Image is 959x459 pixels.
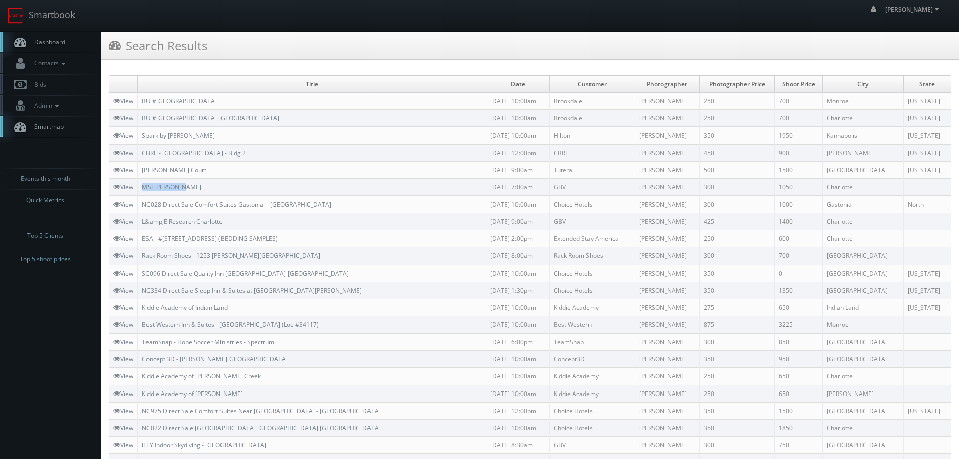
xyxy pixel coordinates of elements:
td: [GEOGRAPHIC_DATA] [823,402,903,419]
td: [US_STATE] [903,299,951,316]
a: View [113,217,133,226]
td: [PERSON_NAME] [635,93,700,110]
td: 250 [700,368,775,385]
td: 1400 [775,213,823,230]
td: [PERSON_NAME] [635,316,700,333]
td: Choice Hotels [549,419,635,436]
span: [PERSON_NAME] [885,5,942,14]
a: TeamSnap - Hope Soccer Ministries - Spectrum [142,338,274,346]
a: Best Western Inn & Suites - [GEOGRAPHIC_DATA] (Loc #34117) [142,320,319,329]
td: 850 [775,334,823,351]
a: SC096 Direct Sale Quality Inn [GEOGRAPHIC_DATA]-[GEOGRAPHIC_DATA] [142,269,349,278]
a: View [113,389,133,398]
td: GBV [549,178,635,195]
td: 700 [775,93,823,110]
td: [PERSON_NAME] [635,385,700,402]
td: 300 [700,195,775,213]
td: Hilton [549,127,635,144]
td: [US_STATE] [903,265,951,282]
td: 650 [775,299,823,316]
td: 450 [700,144,775,161]
td: [PERSON_NAME] [635,282,700,299]
td: Charlotte [823,110,903,127]
td: 250 [700,110,775,127]
td: Photographer Price [700,76,775,93]
td: [US_STATE] [903,282,951,299]
span: Smartmap [29,122,64,131]
td: 900 [775,144,823,161]
td: 700 [775,110,823,127]
a: NC022 Direct Sale [GEOGRAPHIC_DATA] [GEOGRAPHIC_DATA] [GEOGRAPHIC_DATA] [142,424,381,432]
span: Bids [29,80,46,89]
td: Gastonia [823,195,903,213]
a: View [113,355,133,363]
td: [PERSON_NAME] [635,265,700,282]
td: [PERSON_NAME] [635,178,700,195]
a: View [113,286,133,295]
td: [PERSON_NAME] [635,334,700,351]
td: Photographer [635,76,700,93]
td: [PERSON_NAME] [635,195,700,213]
a: View [113,424,133,432]
a: Kiddie Academy of [PERSON_NAME] [142,389,243,398]
td: Rack Room Shoes [549,247,635,265]
span: Admin [29,101,61,110]
a: BU #[GEOGRAPHIC_DATA] [142,97,217,105]
a: NC975 Direct Sale Comfort Suites Near [GEOGRAPHIC_DATA] - [GEOGRAPHIC_DATA] [142,407,381,415]
td: 250 [700,385,775,402]
a: View [113,441,133,449]
td: [DATE] 10:00am [486,385,549,402]
td: [DATE] 10:00am [486,299,549,316]
td: Choice Hotels [549,282,635,299]
td: Kiddie Academy [549,385,635,402]
td: Kiddie Academy [549,299,635,316]
td: [DATE] 10:00am [486,351,549,368]
td: 350 [700,265,775,282]
a: Concept 3D - [PERSON_NAME][GEOGRAPHIC_DATA] [142,355,288,363]
a: View [113,303,133,312]
td: 1500 [775,402,823,419]
td: 300 [700,247,775,265]
td: 500 [700,161,775,178]
td: 350 [700,419,775,436]
td: [DATE] 10:00am [486,265,549,282]
a: View [113,234,133,243]
td: Charlotte [823,178,903,195]
td: [PERSON_NAME] [635,351,700,368]
td: [PERSON_NAME] [635,213,700,230]
td: Kiddie Academy [549,368,635,385]
td: Concept3D [549,351,635,368]
a: View [113,114,133,122]
td: [PERSON_NAME] [635,110,700,127]
td: [PERSON_NAME] [635,436,700,453]
td: [DATE] 8:30am [486,436,549,453]
td: 1000 [775,195,823,213]
span: Top 5 shoot prices [20,254,71,265]
td: [PERSON_NAME] [635,247,700,265]
td: Kannapolis [823,127,903,144]
td: Charlotte [823,230,903,247]
td: [GEOGRAPHIC_DATA] [823,351,903,368]
td: [DATE] 10:00am [486,316,549,333]
td: [PERSON_NAME] [635,144,700,161]
td: Brookdale [549,93,635,110]
a: [PERSON_NAME] Court [142,166,206,174]
td: Indian Land [823,299,903,316]
td: 350 [700,351,775,368]
td: [PERSON_NAME] [635,419,700,436]
td: [US_STATE] [903,402,951,419]
td: City [823,76,903,93]
td: [PERSON_NAME] [823,144,903,161]
td: Choice Hotels [549,265,635,282]
td: 1500 [775,161,823,178]
td: [DATE] 12:00pm [486,402,549,419]
a: View [113,131,133,140]
td: Customer [549,76,635,93]
td: [US_STATE] [903,144,951,161]
td: Brookdale [549,110,635,127]
td: [GEOGRAPHIC_DATA] [823,161,903,178]
td: 750 [775,436,823,453]
td: [PERSON_NAME] [635,127,700,144]
a: View [113,183,133,191]
td: 425 [700,213,775,230]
